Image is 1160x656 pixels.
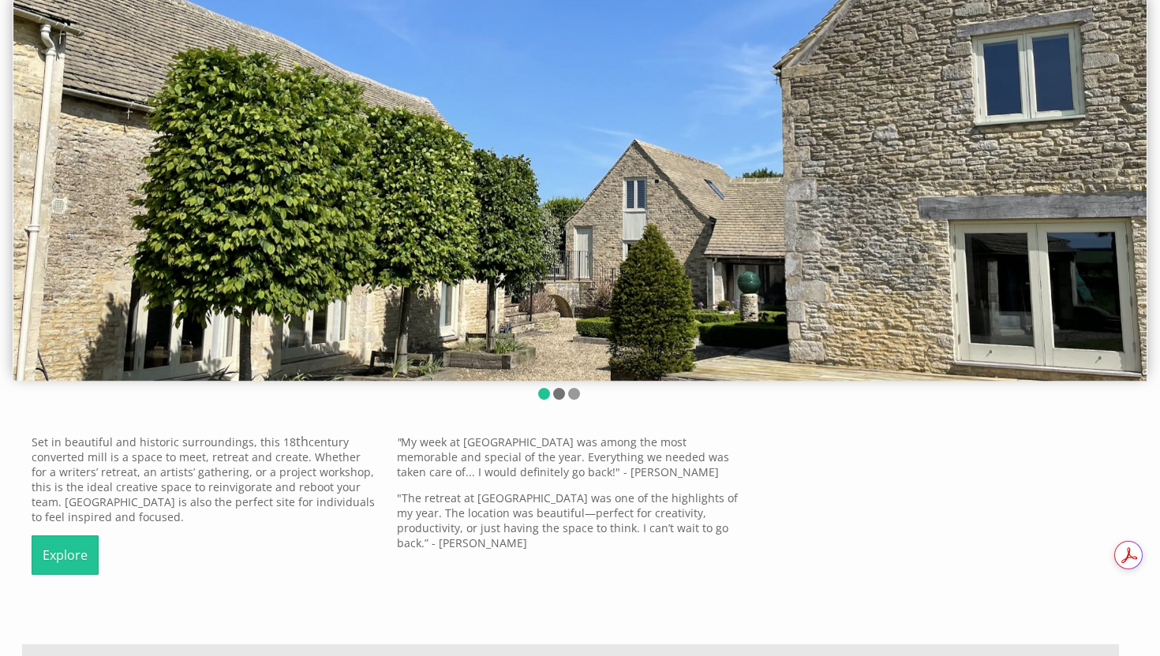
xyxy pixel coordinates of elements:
p: "The retreat at [GEOGRAPHIC_DATA] was one of the highlights of my year. The location was beautifu... [397,490,743,550]
em: " [397,434,401,449]
p: Set in beautiful and historic surroundings, this 18 century converted mill is a space to meet, re... [32,434,378,524]
p: My week at [GEOGRAPHIC_DATA] was among the most memorable and special of the year. Everything we ... [397,434,743,479]
a: Explore [32,535,99,575]
sup: th [296,433,309,450]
